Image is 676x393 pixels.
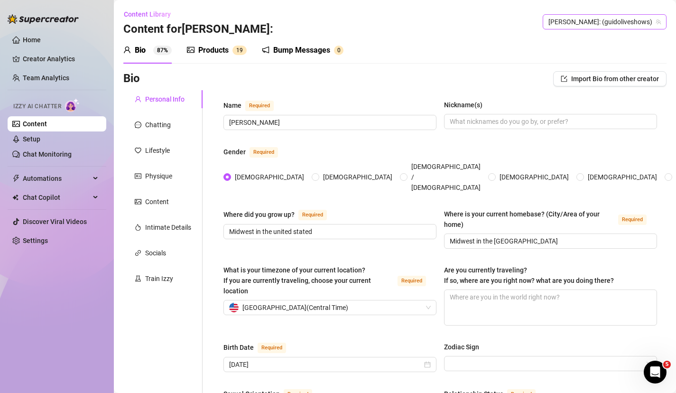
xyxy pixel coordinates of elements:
div: Zodiac Sign [444,342,479,352]
span: Import Bio from other creator [571,75,659,83]
button: Content Library [123,7,178,22]
label: Birth Date [223,342,296,353]
sup: 87% [153,46,172,55]
span: Required [618,215,647,225]
img: us [229,303,239,312]
div: Where did you grow up? [223,209,295,220]
span: picture [187,46,194,54]
span: picture [135,198,141,205]
a: Setup [23,135,40,143]
span: experiment [135,275,141,282]
span: Automations [23,171,90,186]
iframe: Intercom live chat [644,361,667,384]
span: Are you currently traveling? If so, where are you right now? what are you doing there? [444,266,614,284]
img: AI Chatter [65,98,80,112]
span: Required [245,101,274,111]
a: Creator Analytics [23,51,99,66]
span: notification [262,46,269,54]
span: message [135,122,141,128]
div: Lifestyle [145,145,170,156]
span: idcard [135,173,141,179]
span: Guido: (guidoliveshows) [548,15,661,29]
h3: Content for [PERSON_NAME]: [123,22,273,37]
span: [DEMOGRAPHIC_DATA] / [DEMOGRAPHIC_DATA] [407,161,484,193]
div: Bio [135,45,146,56]
span: Required [298,210,327,220]
span: user [135,96,141,103]
span: Content Library [124,10,171,18]
span: thunderbolt [12,175,20,182]
label: Where did you grow up? [223,209,337,220]
div: Socials [145,248,166,258]
a: Home [23,36,41,44]
label: Zodiac Sign [444,342,486,352]
span: fire [135,224,141,231]
span: link [135,250,141,256]
span: [DEMOGRAPHIC_DATA] [231,172,308,182]
span: Required [250,147,278,158]
input: Where is your current homebase? (City/Area of your home) [450,236,649,246]
input: Birth Date [229,359,422,370]
div: Where is your current homebase? (City/Area of your home) [444,209,614,230]
h3: Bio [123,71,140,86]
span: heart [135,147,141,154]
sup: 19 [232,46,247,55]
div: Intimate Details [145,222,191,233]
span: Chat Copilot [23,190,90,205]
div: Nickname(s) [444,100,482,110]
div: Chatting [145,120,171,130]
div: Content [145,196,169,207]
a: Settings [23,237,48,244]
div: Birth Date [223,342,254,353]
span: import [561,75,567,82]
div: Products [198,45,229,56]
span: [DEMOGRAPHIC_DATA] [584,172,661,182]
label: Name [223,100,284,111]
input: Name [229,117,429,128]
span: Required [398,276,426,286]
span: 1 [236,47,240,54]
span: user [123,46,131,54]
div: Gender [223,147,246,157]
input: Where did you grow up? [229,226,429,237]
a: Discover Viral Videos [23,218,87,225]
label: Gender [223,146,288,158]
img: Chat Copilot [12,194,19,201]
span: 9 [240,47,243,54]
span: [GEOGRAPHIC_DATA] ( Central Time ) [242,300,348,315]
span: 5 [663,361,671,368]
span: team [656,19,661,25]
label: Where is your current homebase? (City/Area of your home) [444,209,657,230]
a: Team Analytics [23,74,69,82]
span: [DEMOGRAPHIC_DATA] [319,172,396,182]
span: Izzy AI Chatter [13,102,61,111]
div: Physique [145,171,172,181]
div: Train Izzy [145,273,173,284]
img: logo-BBDzfeDw.svg [8,14,79,24]
div: Name [223,100,241,111]
sup: 0 [334,46,343,55]
span: [DEMOGRAPHIC_DATA] [496,172,573,182]
input: Nickname(s) [450,116,649,127]
a: Chat Monitoring [23,150,72,158]
a: Content [23,120,47,128]
button: Import Bio from other creator [553,71,667,86]
span: What is your timezone of your current location? If you are currently traveling, choose your curre... [223,266,371,295]
label: Nickname(s) [444,100,489,110]
div: Personal Info [145,94,185,104]
span: Required [258,343,286,353]
div: Bump Messages [273,45,330,56]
